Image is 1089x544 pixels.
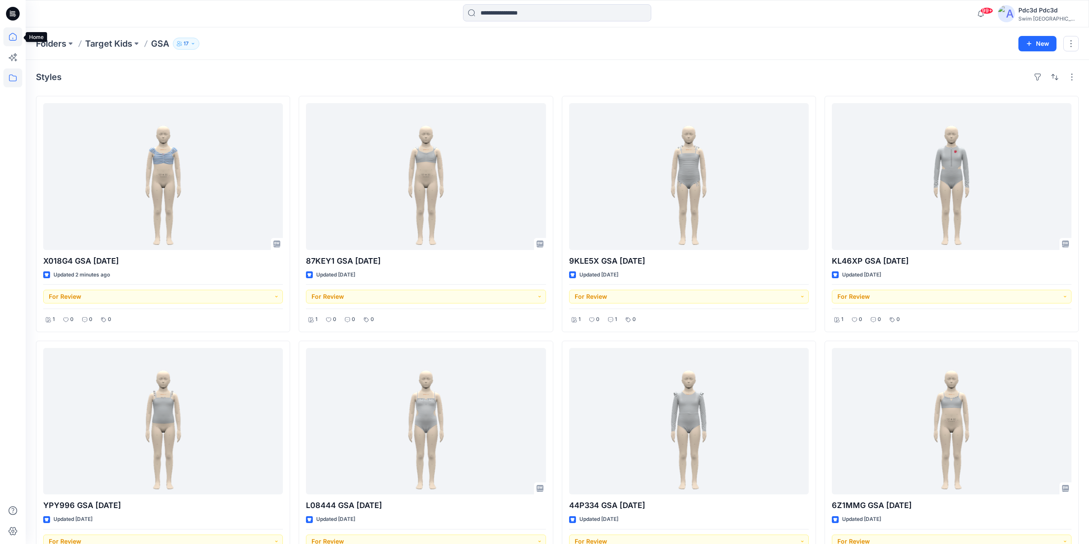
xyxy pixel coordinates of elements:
[333,315,336,324] p: 0
[43,499,283,511] p: YPY996 GSA [DATE]
[36,38,66,50] a: Folders
[316,515,355,524] p: Updated [DATE]
[43,255,283,267] p: X018G4 GSA [DATE]
[85,38,132,50] a: Target Kids
[53,315,55,324] p: 1
[108,315,111,324] p: 0
[841,315,843,324] p: 1
[569,103,809,250] a: 9KLE5X GSA 2025.07.31
[53,271,110,279] p: Updated 2 minutes ago
[36,72,62,82] h4: Styles
[173,38,199,50] button: 17
[371,315,374,324] p: 0
[306,499,546,511] p: L08444 GSA [DATE]
[53,515,92,524] p: Updated [DATE]
[832,103,1071,250] a: KL46XP GSA 2025.8.12
[306,348,546,495] a: L08444 GSA 2025.6.20
[1018,5,1078,15] div: Pdc3d Pdc3d
[569,348,809,495] a: 44P334 GSA 2025.6.19
[315,315,318,324] p: 1
[43,103,283,250] a: X018G4 GSA 2025.8.29
[89,315,92,324] p: 0
[832,348,1071,495] a: 6Z1MMG GSA 2025.6.17
[878,315,881,324] p: 0
[151,38,169,50] p: GSA
[70,315,74,324] p: 0
[832,499,1071,511] p: 6Z1MMG GSA [DATE]
[579,315,581,324] p: 1
[569,499,809,511] p: 44P334 GSA [DATE]
[842,271,881,279] p: Updated [DATE]
[596,315,599,324] p: 0
[832,255,1071,267] p: KL46XP GSA [DATE]
[579,515,618,524] p: Updated [DATE]
[998,5,1015,22] img: avatar
[1018,15,1078,22] div: Swim [GEOGRAPHIC_DATA]
[615,315,617,324] p: 1
[632,315,636,324] p: 0
[579,271,618,279] p: Updated [DATE]
[980,7,993,14] span: 99+
[859,315,862,324] p: 0
[842,515,881,524] p: Updated [DATE]
[569,255,809,267] p: 9KLE5X GSA [DATE]
[316,271,355,279] p: Updated [DATE]
[306,103,546,250] a: 87KEY1 GSA 2025.8.7
[1018,36,1056,51] button: New
[352,315,355,324] p: 0
[896,315,900,324] p: 0
[184,39,189,48] p: 17
[306,255,546,267] p: 87KEY1 GSA [DATE]
[43,348,283,495] a: YPY996 GSA 2025.6.16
